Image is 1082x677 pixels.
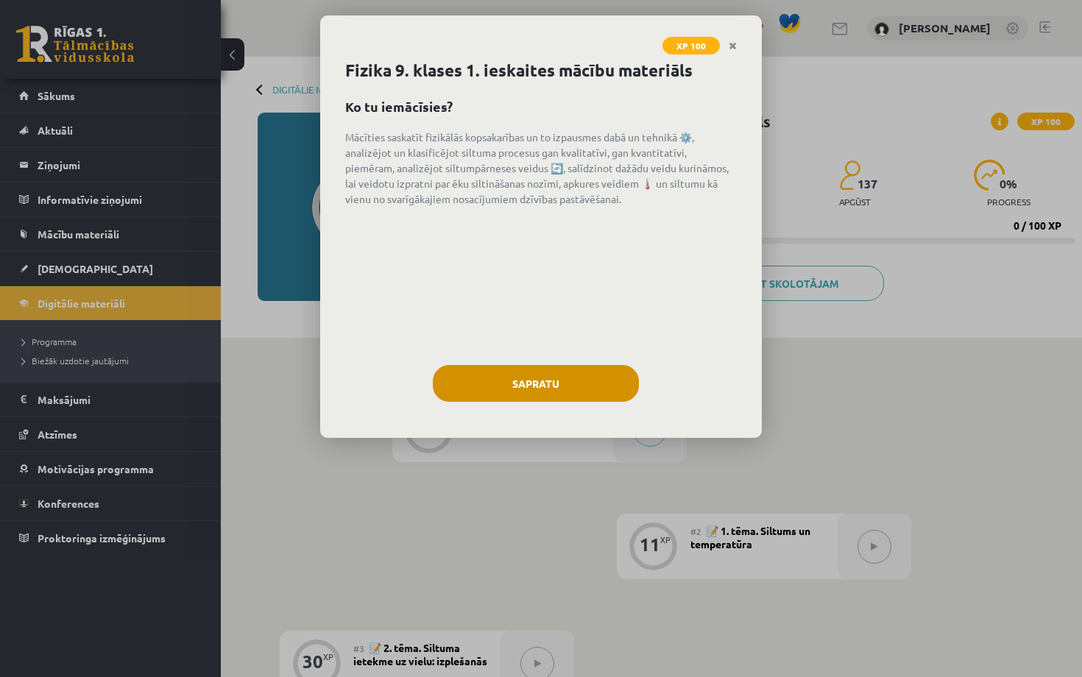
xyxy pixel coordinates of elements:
[345,58,737,83] h1: Fizika 9. klases 1. ieskaites mācību materiāls
[720,32,746,60] a: Close
[433,365,639,402] button: Sapratu
[345,96,737,116] h2: Ko tu iemācīsies?
[662,37,720,54] span: XP 100
[345,130,737,207] p: Mācīties saskatīt fizikālās kopsakarības un to izpausmes dabā un tehnikā ⚙️, analizējot un klasif...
